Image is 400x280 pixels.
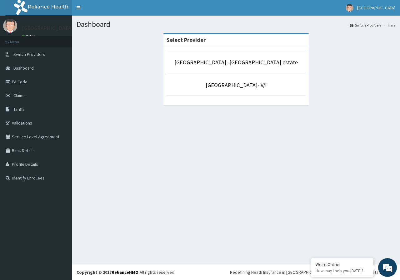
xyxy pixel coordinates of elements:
[22,34,37,38] a: Online
[350,22,381,28] a: Switch Providers
[13,52,45,57] span: Switch Providers
[174,59,298,66] a: [GEOGRAPHIC_DATA]- [GEOGRAPHIC_DATA] estate
[316,262,369,267] div: We're Online!
[346,4,353,12] img: User Image
[357,5,395,11] span: [GEOGRAPHIC_DATA]
[382,22,395,28] li: Here
[316,268,369,273] p: How may I help you today?
[230,269,395,275] div: Redefining Heath Insurance in [GEOGRAPHIC_DATA] using Telemedicine and Data Science!
[112,269,138,275] a: RelianceHMO
[3,19,17,33] img: User Image
[13,106,25,112] span: Tariffs
[22,25,73,31] p: [GEOGRAPHIC_DATA]
[72,264,400,280] footer: All rights reserved.
[206,81,267,89] a: [GEOGRAPHIC_DATA]- V/I
[167,36,206,43] strong: Select Provider
[77,269,140,275] strong: Copyright © 2017 .
[13,93,26,98] span: Claims
[77,20,395,28] h1: Dashboard
[13,65,34,71] span: Dashboard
